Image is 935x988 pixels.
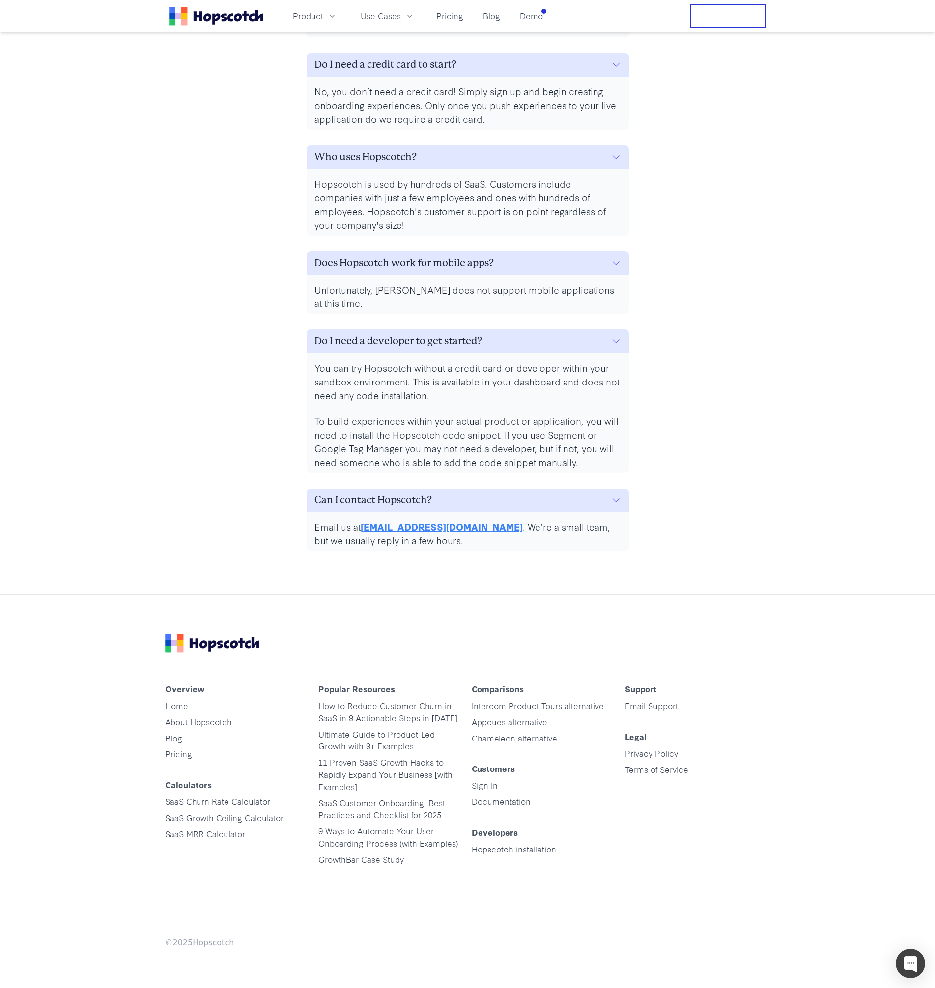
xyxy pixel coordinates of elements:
[318,756,453,792] a: 11 Proven SaaS Growth Hacks to Rapidly Expand Your Business [with Examples]
[472,843,556,854] a: Hopscotch installation
[361,10,401,22] span: Use Cases
[472,764,617,779] h4: Customers
[625,732,770,747] h4: Legal
[318,684,464,700] h4: Popular Resources
[314,84,621,126] p: No, you don’t need a credit card! Simply sign up and begin creating onboarding experiences. Only ...
[625,684,770,700] h4: Support
[472,684,617,700] h4: Comparisons
[625,700,678,711] a: Email Support
[165,716,232,727] a: About Hopscotch
[625,764,688,775] a: Terms of Service
[314,414,621,469] p: To build experiences within your actual product or application, you will need to install the Hops...
[293,10,323,22] span: Product
[287,8,343,24] button: Product
[479,8,504,24] a: Blog
[165,684,311,700] h4: Overview
[625,747,678,759] a: Privacy Policy
[318,797,445,821] a: SaaS Customer Onboarding: Best Practices and Checklist for 2025
[472,827,617,843] h4: Developers
[314,149,417,165] h3: Who uses Hopscotch?
[307,53,629,77] button: Do I need a credit card to start?
[165,700,188,711] a: Home
[318,700,457,723] a: How to Reduce Customer Churn in SaaS in 9 Actionable Steps in [DATE]
[314,361,621,402] p: You can try Hopscotch without a credit card or developer within your sandbox environment. This is...
[472,779,498,791] a: Sign In
[314,333,482,349] h3: Do I need a developer to get started?
[169,7,263,26] a: Home
[318,728,435,752] a: Ultimate Guide to Product-Led Growth with 9+ Examples
[165,812,283,823] a: SaaS Growth Ceiling Calculator
[472,796,531,807] a: Documentation
[361,520,523,533] a: [EMAIL_ADDRESS][DOMAIN_NAME]
[314,520,621,548] p: Email us at . We’re a small team, but we usually reply in a few hours.
[307,251,629,275] button: Does Hopscotch work for mobile apps?
[165,796,270,807] a: SaaS Churn Rate Calculator
[314,493,432,508] h3: Can I contact Hopscotch?
[165,828,245,839] a: SaaS MRR Calculator
[314,255,494,271] h3: Does Hopscotch work for mobile apps?
[314,283,621,310] p: Unfortunately, [PERSON_NAME] does not support mobile applications at this time.
[472,700,604,711] a: Intercom Product Tours alternative
[432,8,467,24] a: Pricing
[165,748,192,759] a: Pricing
[314,57,456,73] h3: Do I need a credit card to start?
[165,780,311,796] h4: Calculators
[472,732,557,743] a: Chameleon alternative
[472,716,547,727] a: Appcues alternative
[307,489,629,512] button: Can I contact Hopscotch?
[318,825,458,849] a: 9 Ways to Automate Your User Onboarding Process (with Examples)
[314,177,621,232] p: Hopscotch is used by hundreds of SaaS. Customers include companies with just a few employees and ...
[307,329,629,353] button: Do I need a developer to get started?
[165,732,182,743] a: Blog
[516,8,547,24] a: Demo
[355,8,421,24] button: Use Cases
[307,145,629,169] button: Who uses Hopscotch?
[165,937,770,949] div: © 2025 Hopscotch
[318,853,404,865] a: GrowthBar Case Study
[690,4,766,28] button: Free Trial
